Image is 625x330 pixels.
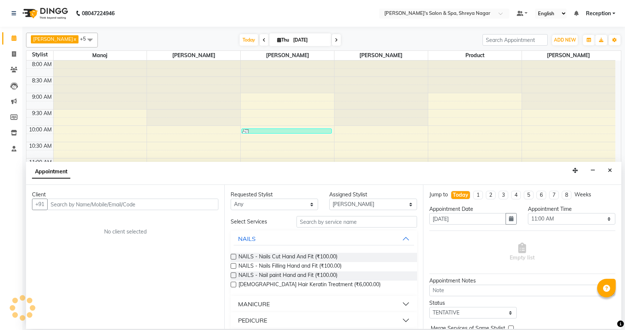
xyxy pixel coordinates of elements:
li: 1 [473,191,483,199]
div: Weeks [574,191,591,199]
span: [PERSON_NAME] [334,51,428,60]
div: Stylist [26,51,53,59]
div: Assigned Stylist [329,191,417,199]
span: NAILS - Nail paint Hand and Fit (₹100.00) [238,271,337,281]
span: Appointment [32,165,70,179]
div: 10:00 AM [28,126,53,134]
div: 8:00 AM [31,61,53,68]
span: Empty list [510,243,535,262]
div: PEDICURE [238,316,267,325]
input: Search by service name [297,216,417,228]
div: 9:30 AM [31,110,53,117]
div: MANICURE [238,300,270,308]
div: [PERSON_NAME], TK01, 10:05 AM-10:15 AM, [PERSON_NAME] - Clean Shave [242,129,331,133]
li: 6 [536,191,546,199]
button: MANICURE [234,297,414,311]
span: Thu [275,37,291,43]
div: Appointment Time [528,205,615,213]
b: 08047224946 [82,3,115,24]
span: [PERSON_NAME] [522,51,615,60]
button: NAILS [234,232,414,245]
div: NAILS [238,234,256,243]
div: Select Services [225,218,291,226]
div: Today [453,191,468,199]
span: [PERSON_NAME] [241,51,334,60]
img: logo [19,3,70,24]
div: 11:00 AM [28,159,53,166]
div: No client selected [50,228,201,236]
button: ADD NEW [552,35,578,45]
span: NAILS - Nails Cut Hand And Fit (₹100.00) [238,253,337,262]
span: +5 [80,36,92,42]
button: +91 [32,199,48,210]
input: Search by Name/Mobile/Email/Code [47,199,218,210]
div: Jump to [429,191,448,199]
li: 5 [524,191,533,199]
div: 8:30 AM [31,77,53,85]
input: yyyy-mm-dd [429,213,506,225]
input: 2025-09-04 [291,35,328,46]
input: Search Appointment [483,34,548,46]
div: Appointment Date [429,205,517,213]
a: x [73,36,76,42]
button: Close [605,165,615,176]
span: [PERSON_NAME] [147,51,240,60]
li: 3 [499,191,508,199]
span: Product [428,51,522,60]
span: [DEMOGRAPHIC_DATA] Hair Keratin Treatment (₹6,000.00) [238,281,381,290]
span: Today [240,34,258,46]
div: 10:30 AM [28,142,53,150]
span: Reception [586,10,611,17]
button: PEDICURE [234,314,414,327]
div: Requested Stylist [231,191,318,199]
div: 9:00 AM [31,93,53,101]
div: Appointment Notes [429,277,615,285]
span: [PERSON_NAME] [33,36,73,42]
li: 4 [511,191,521,199]
li: 8 [562,191,571,199]
li: 7 [549,191,559,199]
span: Manoj [54,51,147,60]
div: Status [429,299,517,307]
li: 2 [486,191,496,199]
span: NAILS - Nails Filling Hand and Fit (₹100.00) [238,262,342,271]
span: ADD NEW [554,37,576,43]
iframe: chat widget [594,300,618,323]
div: Client [32,191,218,199]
